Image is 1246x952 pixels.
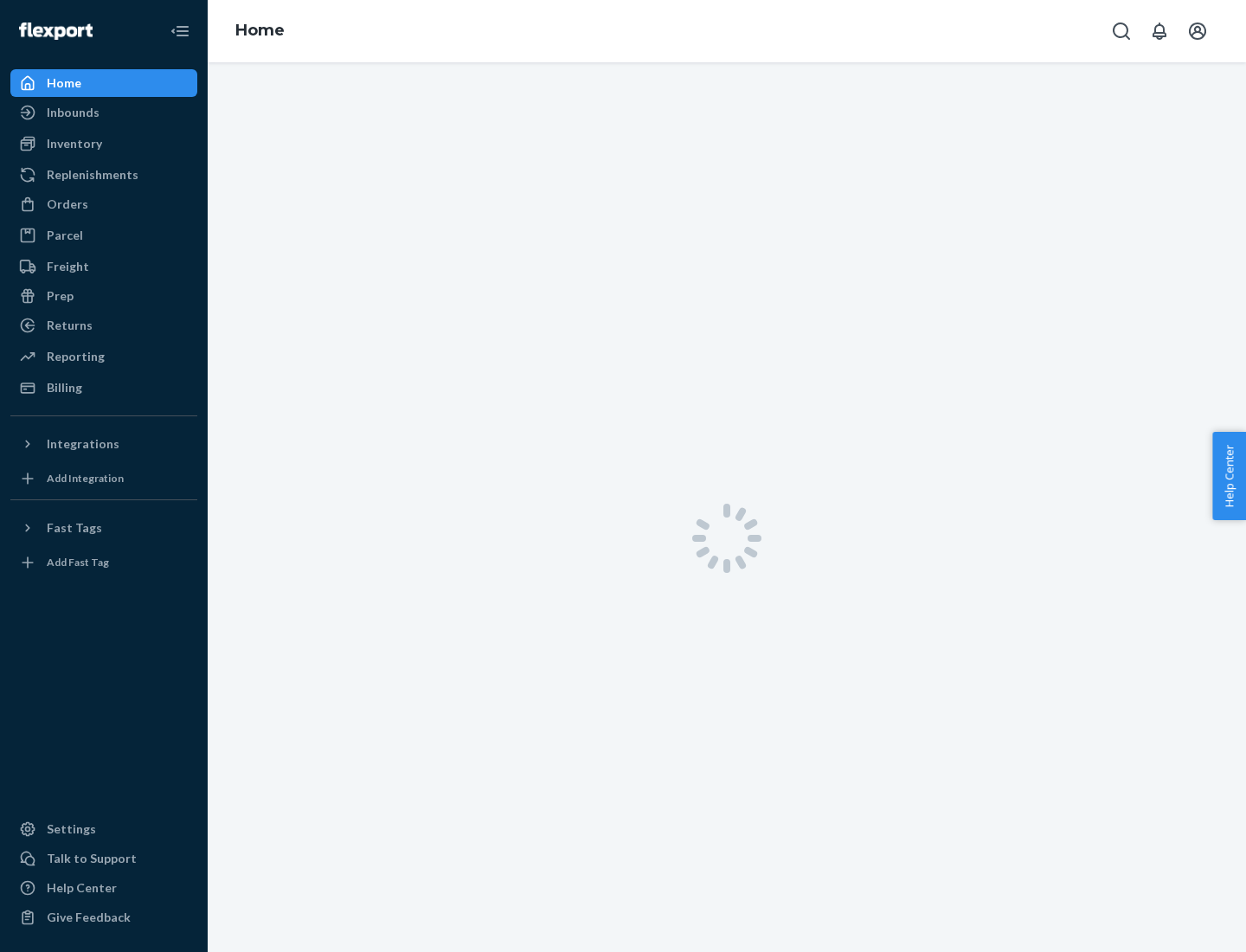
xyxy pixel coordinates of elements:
a: Freight [10,253,197,280]
div: Fast Tags [47,519,102,537]
button: Fast Tags [10,514,197,542]
button: Open Search Box [1104,14,1139,48]
div: Home [47,74,81,92]
button: Integrations [10,430,197,458]
ol: breadcrumbs [222,6,299,56]
a: Parcel [10,222,197,249]
a: Add Fast Tag [10,549,197,576]
a: Prep [10,282,197,310]
button: Open account menu [1180,14,1215,48]
a: Home [10,69,197,97]
button: Help Center [1212,432,1246,520]
a: Orders [10,190,197,218]
div: Returns [47,317,93,334]
div: Talk to Support [47,850,137,867]
a: Inbounds [10,99,197,126]
a: Returns [10,312,197,339]
div: Reporting [47,348,105,365]
div: Freight [47,258,89,275]
div: Settings [47,820,96,838]
a: Billing [10,374,197,402]
a: Home [235,21,285,40]
div: Add Integration [47,471,124,486]
div: Billing [47,379,82,396]
div: Prep [47,287,74,305]
div: Parcel [47,227,83,244]
div: Inventory [47,135,102,152]
div: Inbounds [47,104,100,121]
div: Orders [47,196,88,213]
div: Replenishments [47,166,138,183]
button: Open notifications [1142,14,1177,48]
div: Integrations [47,435,119,453]
a: Talk to Support [10,845,197,872]
a: Reporting [10,343,197,370]
img: Flexport logo [19,23,93,40]
a: Add Integration [10,465,197,492]
a: Inventory [10,130,197,158]
div: Help Center [47,879,117,897]
button: Close Navigation [163,14,197,48]
button: Give Feedback [10,904,197,931]
a: Settings [10,815,197,843]
div: Add Fast Tag [47,555,109,569]
a: Help Center [10,874,197,902]
a: Replenishments [10,161,197,189]
div: Give Feedback [47,909,131,926]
